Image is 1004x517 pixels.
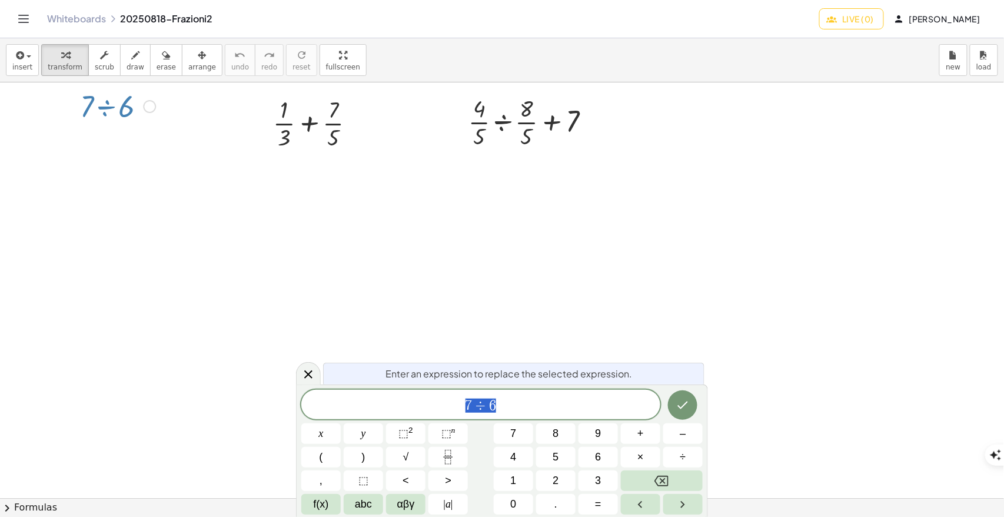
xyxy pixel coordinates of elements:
span: = [595,496,601,512]
button: 7 [494,423,533,444]
button: new [939,44,968,76]
button: Greater than [428,470,468,491]
button: Placeholder [344,470,383,491]
button: transform [41,44,89,76]
span: 6 [595,449,601,465]
button: Right arrow [663,494,703,515]
span: + [637,426,644,442]
span: 8 [553,426,558,442]
span: < [403,473,409,489]
button: scrub [88,44,121,76]
span: draw [127,63,144,71]
button: 0 [494,494,533,515]
span: √ [403,449,409,465]
span: new [946,63,961,71]
span: erase [157,63,176,71]
span: . [554,496,557,512]
span: [PERSON_NAME] [896,14,980,24]
span: ÷ [473,399,490,413]
span: 9 [595,426,601,442]
span: 3 [595,473,601,489]
span: 7 [510,426,516,442]
span: a [444,496,453,512]
sup: n [451,426,456,435]
button: ( [301,447,341,468]
span: 5 [553,449,558,465]
button: Functions [301,494,341,515]
span: αβγ [397,496,415,512]
span: load [976,63,992,71]
span: x [319,426,324,442]
span: ⬚ [441,427,451,439]
span: | [451,498,453,510]
span: arrange [188,63,216,71]
span: scrub [95,63,114,71]
i: refresh [296,48,307,62]
button: refreshreset [286,44,317,76]
button: undoundo [225,44,255,76]
i: undo [235,48,246,62]
i: redo [264,48,275,62]
button: x [301,423,341,444]
button: Plus [621,423,660,444]
sup: 2 [408,426,413,435]
button: 6 [579,447,618,468]
button: Live (0) [819,8,884,29]
button: Left arrow [621,494,660,515]
span: abc [355,496,372,512]
button: Squared [386,423,425,444]
button: 4 [494,447,533,468]
span: ⬚ [398,427,408,439]
span: undo [231,63,249,71]
span: transform [48,63,82,71]
button: Superscript [428,423,468,444]
button: Square root [386,447,425,468]
span: ) [362,449,365,465]
span: 7 [466,399,473,413]
button: Greek alphabet [386,494,425,515]
span: 4 [510,449,516,465]
button: 3 [579,470,618,491]
span: reset [292,63,310,71]
span: redo [261,63,277,71]
a: Whiteboards [47,13,106,25]
button: , [301,470,341,491]
button: Divide [663,447,703,468]
span: – [680,426,686,442]
button: y [344,423,383,444]
span: 2 [553,473,558,489]
span: ( [320,449,323,465]
button: Absolute value [428,494,468,515]
span: Enter an expression to replace the selected expression. [385,367,632,381]
button: 5 [536,447,576,468]
button: [PERSON_NAME] [886,8,990,29]
span: , [320,473,323,489]
button: ) [344,447,383,468]
button: fullscreen [320,44,367,76]
button: Less than [386,470,425,491]
span: y [361,426,366,442]
button: Times [621,447,660,468]
button: draw [120,44,151,76]
span: 6 [489,399,496,413]
button: Equals [579,494,618,515]
span: Live (0) [829,14,874,24]
button: load [970,44,998,76]
span: × [637,449,644,465]
button: Alphabet [344,494,383,515]
span: 0 [510,496,516,512]
button: erase [150,44,182,76]
span: > [445,473,451,489]
button: 8 [536,423,576,444]
span: ⬚ [358,473,368,489]
button: . [536,494,576,515]
button: arrange [182,44,222,76]
button: 1 [494,470,533,491]
span: | [444,498,446,510]
span: ÷ [680,449,686,465]
button: Minus [663,423,703,444]
button: redoredo [255,44,284,76]
button: 2 [536,470,576,491]
span: 1 [510,473,516,489]
span: f(x) [314,496,329,512]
